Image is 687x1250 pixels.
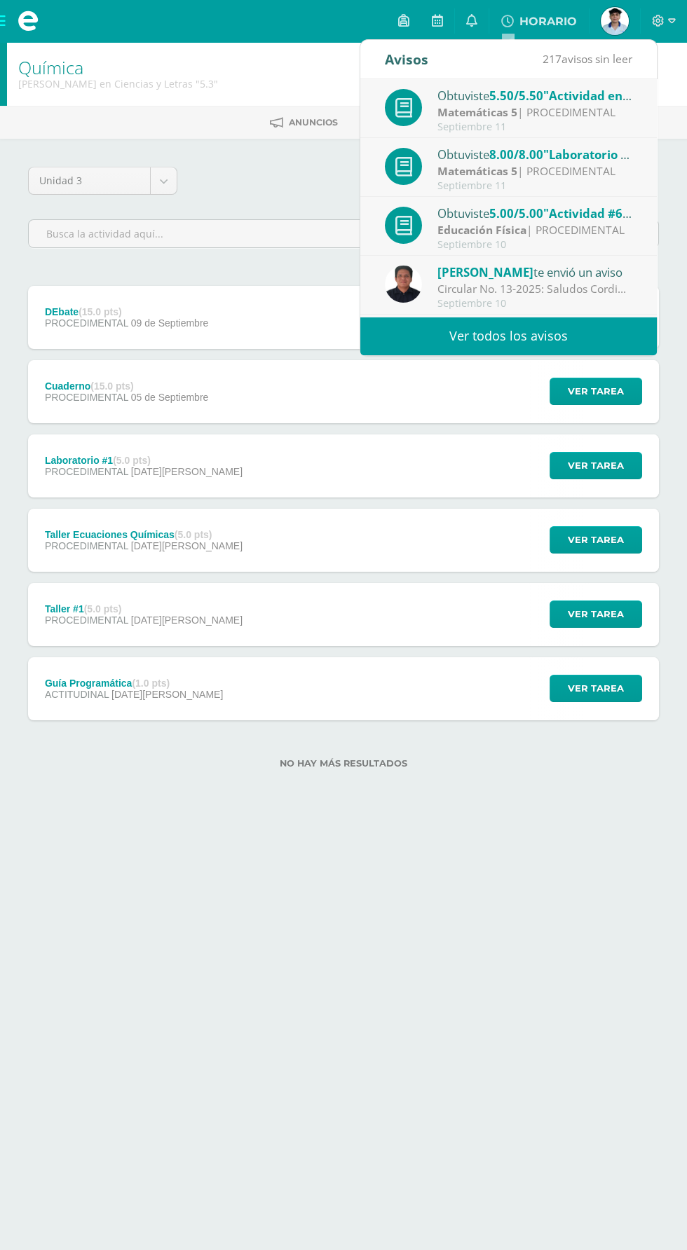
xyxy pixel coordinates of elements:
[550,378,642,405] button: Ver tarea
[45,678,223,689] div: Guía Programática
[45,614,128,626] span: PROCEDIMENTAL
[519,15,577,28] span: HORARIO
[601,7,629,35] img: 06c4c350a71096b837e7fba122916920.png
[131,392,209,403] span: 05 de Septiembre
[45,392,128,403] span: PROCEDIMENTAL
[437,163,517,179] strong: Matemáticas 5
[18,77,218,90] div: Quinto Bachillerato en Ciencias y Letras '5.3'
[270,111,338,134] a: Anuncios
[45,689,109,700] span: ACTITUDINAL
[437,104,632,121] div: | PROCEDIMENTAL
[45,380,208,392] div: Cuaderno
[437,104,517,120] strong: Matemáticas 5
[385,40,428,78] div: Avisos
[543,205,632,221] span: "Actividad #6"
[437,121,632,133] div: Septiembre 11
[39,167,140,194] span: Unidad 3
[437,222,526,238] strong: Educación Física
[489,205,543,221] span: 5.00/5.00
[568,601,624,627] span: Ver tarea
[45,540,128,551] span: PROCEDIMENTAL
[131,317,209,329] span: 09 de Septiembre
[550,452,642,479] button: Ver tarea
[437,145,632,163] div: Obtuviste en
[175,529,212,540] strong: (5.0 pts)
[568,378,624,404] span: Ver tarea
[568,527,624,553] span: Ver tarea
[113,455,151,466] strong: (5.0 pts)
[437,264,533,280] span: [PERSON_NAME]
[45,306,208,317] div: DEbate
[45,455,243,466] div: Laboratorio #1
[437,204,632,222] div: Obtuviste en
[550,526,642,554] button: Ver tarea
[28,758,659,769] label: No hay más resultados
[437,86,632,104] div: Obtuviste en
[437,298,632,310] div: Septiembre 10
[543,51,632,67] span: avisos sin leer
[90,380,133,392] strong: (15.0 pts)
[543,51,562,67] span: 217
[79,306,121,317] strong: (15.0 pts)
[437,263,632,281] div: te envió un aviso
[437,163,632,179] div: | PROCEDIMENTAL
[132,678,170,689] strong: (1.0 pts)
[131,540,243,551] span: [DATE][PERSON_NAME]
[437,222,632,238] div: | PROCEDIMENTAL
[437,281,632,297] div: Circular No. 13-2025: Saludos Cordiales, por este medio se hace notificación electrónica de la ci...
[550,600,642,628] button: Ver tarea
[568,675,624,701] span: Ver tarea
[45,466,128,477] span: PROCEDIMENTAL
[385,266,422,303] img: eff8bfa388aef6dbf44d967f8e9a2edc.png
[550,675,642,702] button: Ver tarea
[489,146,543,163] span: 8.00/8.00
[360,317,657,355] a: Ver todos los avisos
[131,614,243,626] span: [DATE][PERSON_NAME]
[111,689,223,700] span: [DATE][PERSON_NAME]
[437,180,632,192] div: Septiembre 11
[29,220,658,247] input: Busca la actividad aquí...
[437,239,632,251] div: Septiembre 10
[45,603,243,614] div: Taller #1
[18,57,218,77] h1: Química
[45,317,128,329] span: PROCEDIMENTAL
[84,603,122,614] strong: (5.0 pts)
[45,529,243,540] div: Taller Ecuaciones Químicas
[18,55,83,79] a: Química
[289,117,338,128] span: Anuncios
[29,167,177,194] a: Unidad 3
[131,466,243,477] span: [DATE][PERSON_NAME]
[568,453,624,479] span: Ver tarea
[489,88,543,104] span: 5.50/5.50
